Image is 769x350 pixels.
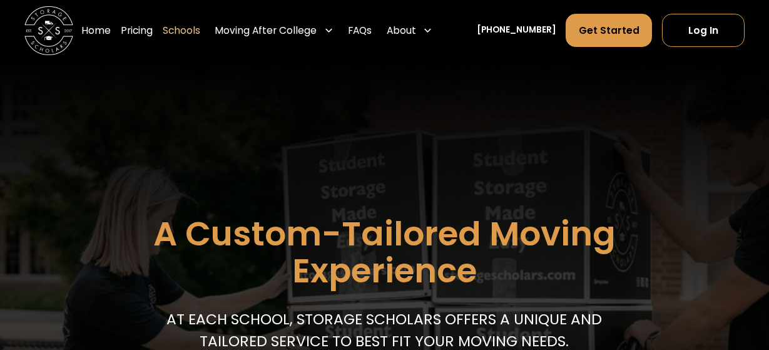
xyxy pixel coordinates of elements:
div: Moving After College [210,13,339,47]
div: Moving After College [215,23,317,38]
h1: A Custom-Tailored Moving Experience [93,216,677,290]
a: home [24,6,73,55]
div: About [382,13,438,47]
a: [PHONE_NUMBER] [477,24,556,36]
a: Pricing [121,13,153,47]
img: Storage Scholars main logo [24,6,73,55]
a: Log In [662,14,745,47]
div: About [387,23,416,38]
a: Home [81,13,111,47]
a: Get Started [566,14,652,47]
a: Schools [163,13,200,47]
a: FAQs [348,13,372,47]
